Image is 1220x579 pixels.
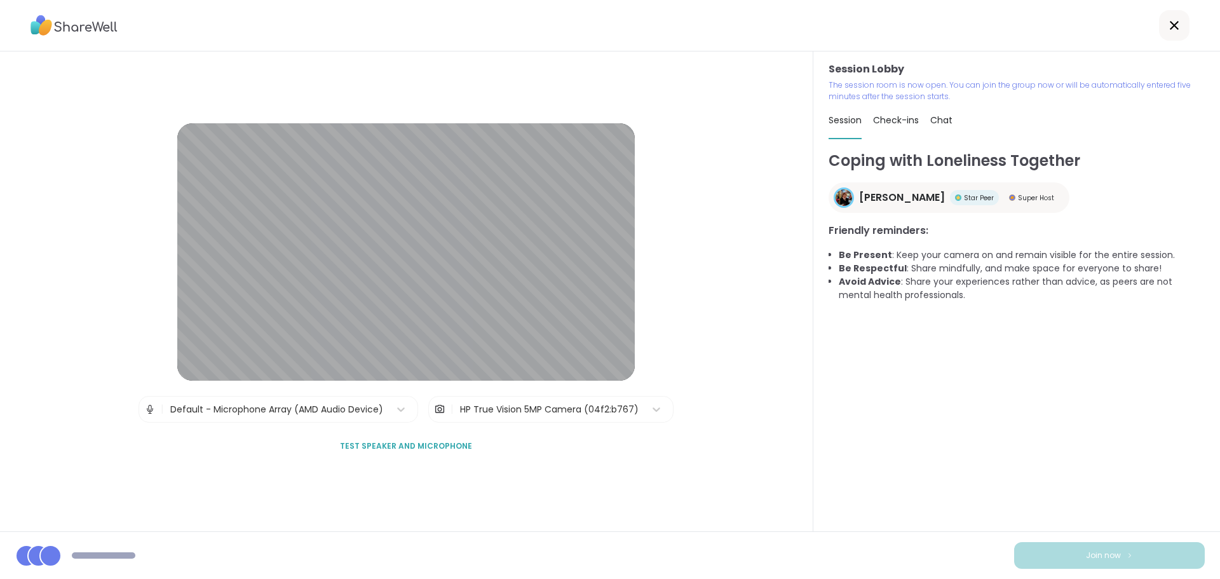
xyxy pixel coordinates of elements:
h1: Coping with Loneliness Together [829,149,1205,172]
li: : Keep your camera on and remain visible for the entire session. [839,249,1205,262]
div: Default - Microphone Array (AMD Audio Device) [170,403,383,416]
b: Be Present [839,249,892,261]
span: Test speaker and microphone [340,440,472,452]
span: Chat [930,114,952,126]
img: Camera [434,397,445,422]
button: Test speaker and microphone [335,433,477,460]
b: Avoid Advice [839,275,901,288]
img: Super Host [1009,194,1015,201]
p: The session room is now open. You can join the group now or will be automatically entered five mi... [829,79,1205,102]
img: ShareWell Logo [30,11,118,40]
span: Star Peer [964,193,994,203]
img: ShareWell Logomark [1126,552,1134,559]
div: HP True Vision 5MP Camera (04f2:b767) [460,403,639,416]
a: Judy[PERSON_NAME]Star PeerStar PeerSuper HostSuper Host [829,182,1069,213]
img: Star Peer [955,194,961,201]
span: | [451,397,454,422]
b: Be Respectful [839,262,907,275]
span: | [161,397,164,422]
img: Microphone [144,397,156,422]
span: Session [829,114,862,126]
span: Join now [1086,550,1121,561]
span: Check-ins [873,114,919,126]
button: Join now [1014,542,1205,569]
li: : Share mindfully, and make space for everyone to share! [839,262,1205,275]
h3: Friendly reminders: [829,223,1205,238]
span: [PERSON_NAME] [859,190,945,205]
li: : Share your experiences rather than advice, as peers are not mental health professionals. [839,275,1205,302]
img: Judy [836,189,852,206]
span: Super Host [1018,193,1054,203]
h3: Session Lobby [829,62,1205,77]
